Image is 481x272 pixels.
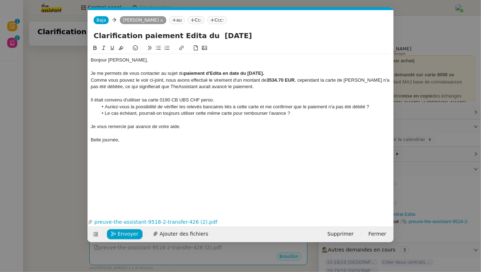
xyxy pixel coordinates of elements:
[96,18,106,23] span: Baja
[107,229,143,239] button: Envoyer
[364,229,391,239] button: Fermer
[91,57,391,63] div: Bonjour [PERSON_NAME],
[118,230,138,238] span: Envoyer
[98,110,391,117] li: Le cas échéant, pourrait-on toujours utiliser cette même carte pour rembourser l'avance ?
[98,104,391,110] li: Auriez-vous la possibilité de vérifier les relevés bancaires liés à cette carte et me confirmer q...
[184,71,264,76] strong: paiement d'Edita en date du [DATE].
[149,229,212,239] button: Ajouter des fichiers
[207,16,227,24] nz-tag: Ccc:
[159,230,208,238] span: Ajouter des fichiers
[91,97,391,103] div: Il était convenu d'utiliser sa carte 0190 CB UBS CHF perso.
[369,230,386,238] span: Fermer
[91,123,391,130] div: Je vous remercie par avance de votre aide.
[93,218,386,226] a: preuve-the-assistant-9518-2-transfer-426 (2).pdf
[91,77,391,90] div: Comme vous pouvez le voir ci-joint, nous avons effectué le virement d'un montant de , cependant l...
[169,16,185,24] nz-tag: au
[323,229,358,239] button: Supprimer
[91,137,391,143] div: Belle journée,
[327,230,354,238] span: Supprimer
[188,16,204,24] nz-tag: Cc:
[120,16,166,24] nz-tag: [PERSON_NAME]
[267,77,295,83] strong: 3534.70 EUR
[91,70,391,77] div: Je me permets de vous contacter au sujet du
[94,30,388,41] input: Subject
